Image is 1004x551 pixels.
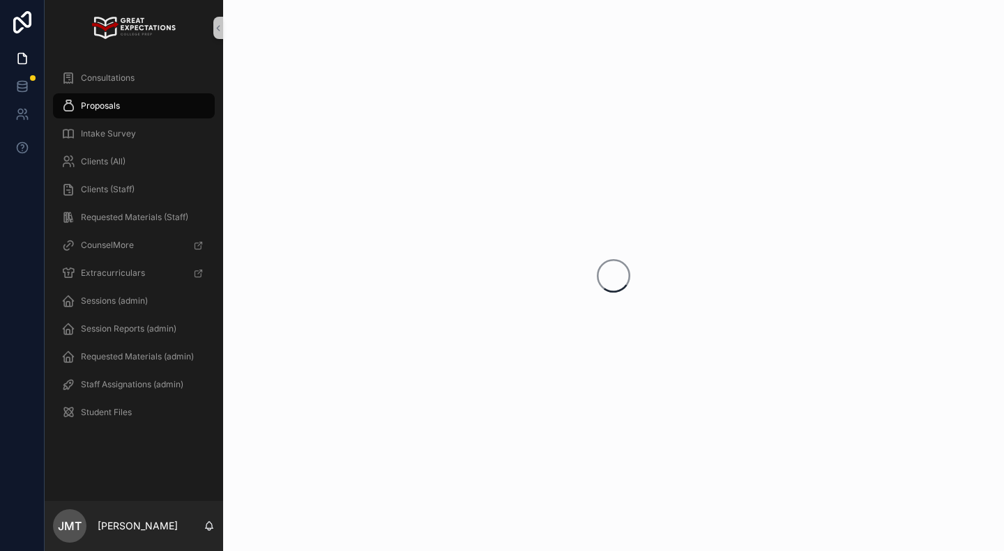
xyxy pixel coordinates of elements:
[81,184,135,195] span: Clients (Staff)
[53,205,215,230] a: Requested Materials (Staff)
[53,149,215,174] a: Clients (All)
[53,344,215,369] a: Requested Materials (admin)
[98,519,178,533] p: [PERSON_NAME]
[53,177,215,202] a: Clients (Staff)
[81,100,120,111] span: Proposals
[81,379,183,390] span: Staff Assignations (admin)
[81,407,132,418] span: Student Files
[81,128,136,139] span: Intake Survey
[45,56,223,443] div: scrollable content
[81,295,148,306] span: Sessions (admin)
[53,121,215,146] a: Intake Survey
[81,351,194,362] span: Requested Materials (admin)
[53,233,215,258] a: CounselMore
[53,372,215,397] a: Staff Assignations (admin)
[53,316,215,341] a: Session Reports (admin)
[81,156,125,167] span: Clients (All)
[81,267,145,279] span: Extracurriculars
[53,261,215,286] a: Extracurriculars
[53,288,215,313] a: Sessions (admin)
[53,400,215,425] a: Student Files
[53,65,215,91] a: Consultations
[81,72,135,84] span: Consultations
[92,17,175,39] img: App logo
[81,240,134,251] span: CounselMore
[81,323,176,334] span: Session Reports (admin)
[58,518,82,534] span: JMT
[53,93,215,118] a: Proposals
[81,212,188,223] span: Requested Materials (Staff)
